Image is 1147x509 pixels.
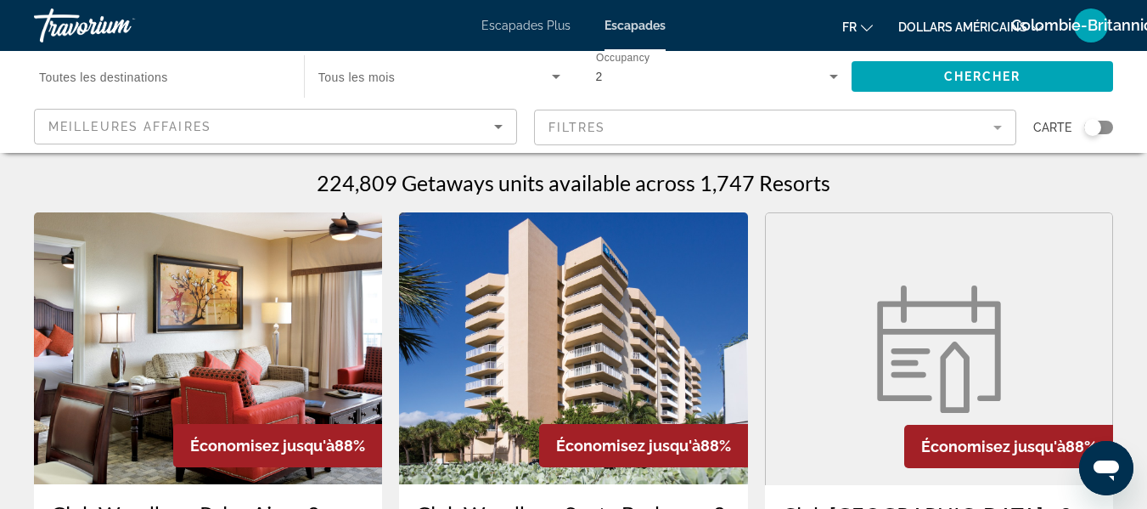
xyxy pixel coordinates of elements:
[842,14,873,39] button: Changer de langue
[318,71,396,84] span: Tous les mois
[173,424,382,467] div: 88%
[317,170,830,195] h1: 224,809 Getaways units available across 1,747 Resorts
[1069,8,1113,43] button: Menu utilisateur
[1033,116,1071,139] span: Carte
[190,437,335,455] span: Économisez jusqu'à
[944,70,1021,83] span: Chercher
[1079,441,1133,495] iframe: Bouton de lancement de la fenêtre de messagerie
[596,70,603,83] span: 2
[39,71,168,84] span: Toutes les destinations
[867,286,1011,413] img: week.svg
[534,109,1017,146] button: Filter
[596,53,649,64] span: Occupancy
[921,438,1065,455] span: Économisez jusqu'à
[842,20,857,34] font: fr
[904,425,1113,468] div: 88%
[852,61,1113,92] button: Chercher
[898,20,1027,34] font: dollars américains
[48,116,503,137] mat-select: Sort by
[539,424,748,467] div: 88%
[898,14,1043,39] button: Changer de devise
[48,120,211,133] span: Meilleures affaires
[481,19,571,32] a: Escapades Plus
[34,212,382,484] img: 3875I01X.jpg
[399,212,747,484] img: 3871E01X.jpg
[556,437,700,455] span: Économisez jusqu'à
[34,3,204,48] a: Travorium
[604,19,666,32] a: Escapades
